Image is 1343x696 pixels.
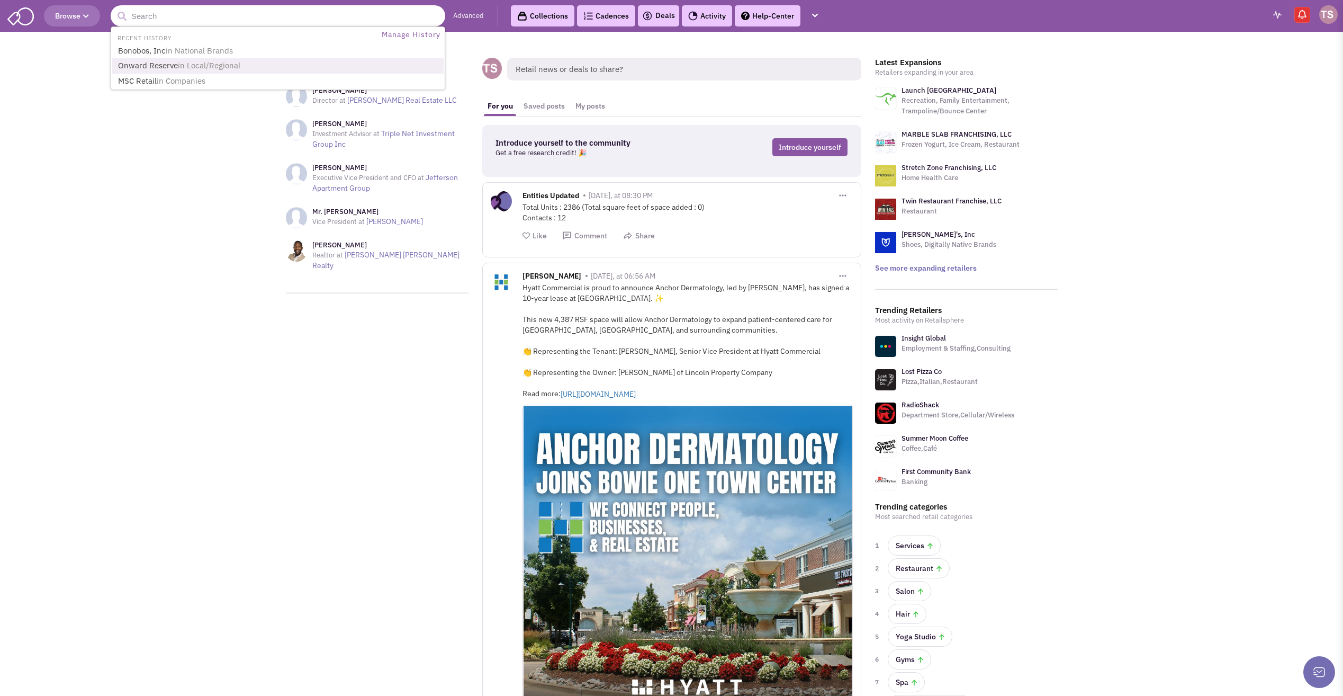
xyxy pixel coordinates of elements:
[875,315,1058,326] p: Most activity on Retailsphere
[888,672,925,692] a: Spa
[312,240,468,250] h3: [PERSON_NAME]
[570,96,610,116] a: My posts
[902,130,1012,139] a: MARBLE SLAB FRANCHISING, LLC
[875,586,881,596] span: 3
[875,563,881,574] span: 2
[772,138,848,156] a: Introduce yourself
[682,5,732,26] a: Activity
[562,231,607,241] button: Comment
[902,377,978,387] p: Pizza,Italian,Restaurant
[7,5,34,25] img: SmartAdmin
[875,609,881,619] span: 4
[44,5,100,26] button: Browse
[312,119,468,129] h3: [PERSON_NAME]
[642,10,675,22] a: Deals
[888,558,950,578] a: Restaurant
[312,129,455,149] a: Triple Net Investment Group Inc
[379,28,444,41] a: Manage History
[902,410,1014,421] p: Department Store,Cellular/Wireless
[453,11,484,21] a: Advanced
[875,132,896,153] img: logo
[583,12,593,20] img: Cadences_logo.png
[875,58,1058,67] h3: Latest Expansions
[875,263,977,273] a: See more expanding retailers
[312,207,423,217] h3: Mr. [PERSON_NAME]
[902,367,942,376] a: Lost Pizza Co
[888,536,941,556] a: Services
[888,627,952,647] a: Yoga Studio
[115,44,443,58] a: Bonobos, Incin National Brands
[286,119,307,140] img: NoImageAvailable1.jpg
[178,60,240,70] span: in Local/Regional
[115,59,443,73] a: Onward Reservein Local/Regional
[561,389,709,399] a: [URL][DOMAIN_NAME]
[902,467,971,476] a: First Community Bank
[157,76,205,86] span: in Companies
[902,239,996,250] p: Shoes, Digitally Native Brands
[111,5,445,26] input: Search
[902,139,1020,150] p: Frozen Yogurt, Ice Cream, Restaurant
[642,10,653,22] img: icon-deals.svg
[902,206,1002,217] p: Restaurant
[511,5,574,26] a: Collections
[902,95,1058,117] p: Recreation, Family Entertainment, Trampoline/Bounce Center
[312,251,343,260] span: Realtor at
[115,74,443,88] a: MSC Retailin Companies
[495,138,696,148] h3: Introduce yourself to the community
[482,96,518,116] a: For you
[902,230,975,239] a: [PERSON_NAME]'s, Inc
[875,165,896,186] img: logo
[875,232,896,253] img: logo
[312,173,458,193] a: Jefferson Apartment Group
[741,12,750,20] img: help.png
[623,231,655,241] button: Share
[875,88,896,109] img: logo
[166,46,233,56] span: in National Brands
[902,434,968,443] a: Summer Moon Coffee
[522,191,579,203] span: Entities Updated
[312,86,457,95] h3: [PERSON_NAME]
[522,282,853,399] div: Hyatt Commercial is proud to announce Anchor Dermatology, led by [PERSON_NAME], has signed a 10-y...
[902,400,939,409] a: RadioShack
[312,173,424,182] span: Executive Vice President and CFO at
[875,67,1058,78] p: Retailers expanding in your area
[902,86,996,95] a: Launch [GEOGRAPHIC_DATA]
[518,96,570,116] a: Saved posts
[312,96,346,105] span: Director at
[902,334,946,343] a: Insight Global
[589,191,653,200] span: [DATE], at 08:30 PM
[507,58,861,81] span: Retail news or deals to share?
[688,11,698,21] img: Activity.png
[875,677,881,688] span: 7
[591,271,655,281] span: [DATE], at 06:56 AM
[888,604,926,624] a: Hair
[522,231,547,241] button: Like
[55,11,89,21] span: Browse
[366,217,423,226] a: [PERSON_NAME]
[902,443,968,454] p: Coffee,Café
[875,654,881,665] span: 6
[522,271,581,283] span: [PERSON_NAME]
[1319,5,1338,24] a: Tony Summers
[875,306,1058,315] h3: Trending Retailers
[902,343,1011,354] p: Employment & Staffing,Consulting
[902,477,971,487] p: Banking
[902,197,1002,206] a: Twin Restaurant Franchise, LLC
[312,250,459,270] a: [PERSON_NAME] [PERSON_NAME] Realty
[875,512,1058,522] p: Most searched retail categories
[312,129,380,138] span: Investment Advisor at
[517,11,527,21] img: icon-collection-lavender-black.svg
[286,163,307,184] img: NoImageAvailable1.jpg
[495,148,696,158] p: Get a free research credit! 🎉
[735,5,800,26] a: Help-Center
[312,217,365,226] span: Vice President at
[533,231,547,240] span: Like
[875,199,896,220] img: logo
[888,581,931,601] a: Salon
[888,649,931,670] a: Gyms
[902,173,996,183] p: Home Health Care
[875,540,881,551] span: 1
[286,207,307,228] img: NoImageAvailable1.jpg
[522,202,853,223] div: Total Units : 2386 (Total square feet of space added : 0) Contacts : 12
[312,163,468,173] h3: [PERSON_NAME]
